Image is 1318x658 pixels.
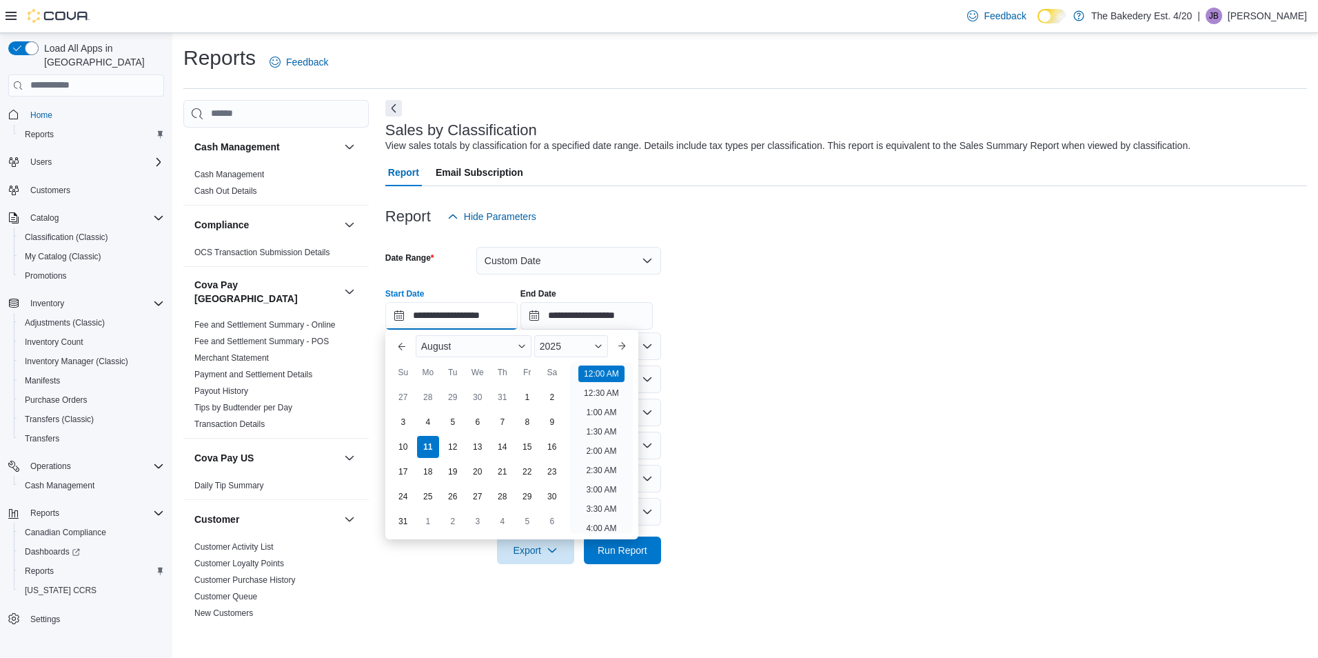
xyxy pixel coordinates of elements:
div: day-25 [417,486,439,508]
li: 12:00 AM [578,366,625,382]
button: Transfers [14,429,170,448]
button: Previous Month [391,335,413,357]
div: Button. Open the month selector. August is currently selected. [416,335,531,357]
div: day-7 [491,411,514,433]
div: day-8 [516,411,538,433]
span: Reports [19,126,164,143]
button: Next [385,100,402,117]
div: day-5 [516,510,538,532]
span: Canadian Compliance [19,524,164,541]
div: day-6 [541,510,563,532]
button: Operations [25,458,77,475]
span: Purchase Orders [25,395,88,406]
li: 4:00 AM [580,520,622,537]
a: Transfers (Classic) [19,411,99,428]
a: Customers [25,182,76,199]
button: Transfers (Classic) [14,410,170,429]
div: day-1 [417,510,439,532]
div: Customer [183,539,369,627]
button: Catalog [25,210,64,226]
button: Reports [14,561,170,581]
span: Run Report [598,544,647,557]
span: Transfers (Classic) [19,411,164,428]
a: New Customers [194,608,253,618]
a: Daily Tip Summary [194,481,264,490]
div: Compliance [183,244,369,266]
a: Classification (Classic) [19,229,114,246]
div: day-9 [541,411,563,433]
div: day-2 [541,386,563,408]
button: Users [25,154,57,170]
label: End Date [520,288,556,299]
span: Transfers (Classic) [25,414,94,425]
div: day-12 [442,436,464,458]
a: Manifests [19,372,65,389]
a: Purchase Orders [19,392,93,408]
div: Su [392,361,414,383]
div: day-22 [516,461,538,483]
li: 3:30 AM [580,501,622,517]
span: Manifests [19,372,164,389]
span: Inventory Count [25,337,83,348]
h3: Customer [194,512,239,526]
div: day-15 [516,436,538,458]
h3: Compliance [194,218,249,232]
span: Transaction Details [194,419,265,430]
span: Washington CCRS [19,582,164,599]
a: OCS Transaction Submission Details [194,248,330,257]
span: Catalog [25,210,164,226]
button: Operations [3,457,170,476]
a: Reports [19,126,59,143]
span: Users [25,154,164,170]
button: Inventory Manager (Classic) [14,352,170,371]
li: 1:00 AM [580,404,622,421]
div: day-28 [491,486,514,508]
div: We [467,361,489,383]
button: Home [3,105,170,125]
a: Payment and Settlement Details [194,370,312,379]
button: Cova Pay US [194,451,338,465]
a: Canadian Compliance [19,524,112,541]
div: day-4 [491,510,514,532]
div: day-29 [516,486,538,508]
button: Reports [25,505,65,521]
span: Fee and Settlement Summary - POS [194,336,329,347]
span: Settings [30,614,60,625]
span: Report [388,159,419,186]
span: Customer Loyalty Points [194,558,284,569]
div: day-31 [392,510,414,532]
div: day-11 [417,436,439,458]
button: Reports [14,125,170,144]
li: 2:30 AM [580,462,622,479]
span: Daily Tip Summary [194,480,264,491]
span: Cash Management [194,169,264,180]
a: [US_STATE] CCRS [19,582,102,599]
span: Catalog [30,212,59,223]
a: Merchant Statement [194,353,269,363]
p: The Bakedery Est. 4/20 [1091,8,1192,24]
span: Dashboards [19,544,164,560]
span: Reports [25,566,54,577]
button: Manifests [14,371,170,390]
span: Operations [25,458,164,475]
span: Cash Management [19,477,164,494]
a: Dashboards [14,542,170,561]
span: Email Subscription [436,159,523,186]
button: Customer [194,512,338,526]
p: | [1197,8,1200,24]
span: Payout History [194,386,248,397]
span: JB [1209,8,1219,24]
div: day-17 [392,461,414,483]
button: Catalog [3,208,170,228]
div: day-3 [392,411,414,433]
div: day-3 [467,510,489,532]
button: Cash Management [14,476,170,495]
span: Feedback [286,55,328,69]
button: Compliance [194,218,338,232]
div: Tu [442,361,464,383]
button: Cash Management [341,139,358,155]
div: August, 2025 [391,385,565,534]
div: day-13 [467,436,489,458]
a: Home [25,107,58,123]
div: day-5 [442,411,464,433]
